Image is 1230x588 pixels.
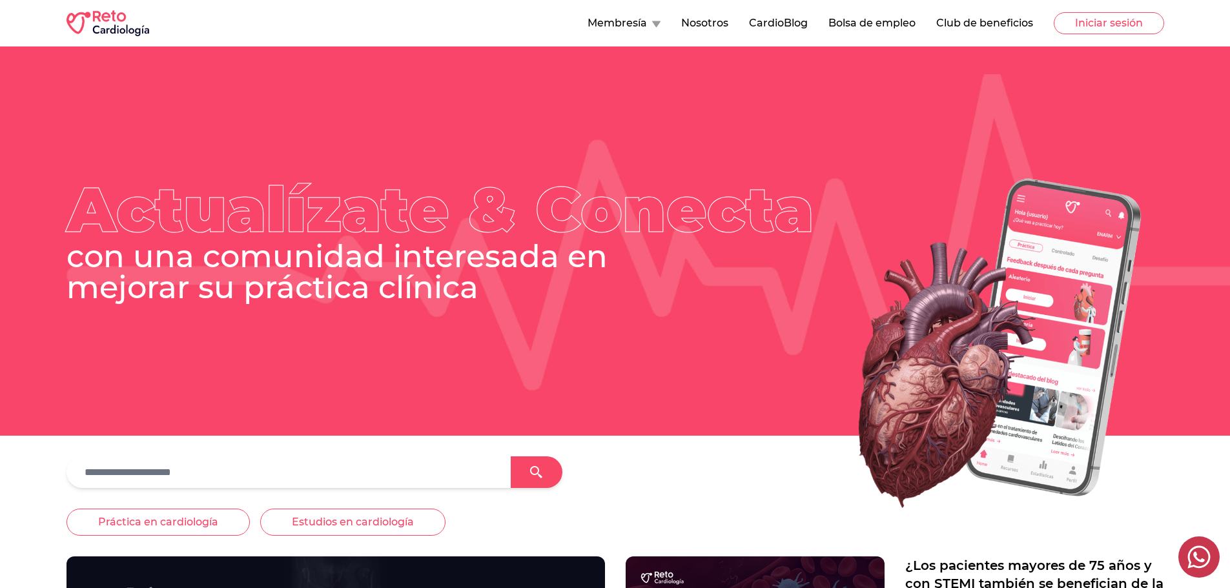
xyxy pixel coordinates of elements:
button: Membresía [588,15,661,31]
img: Heart [779,159,1164,529]
button: Nosotros [681,15,728,31]
img: RETO Cardio Logo [67,10,149,36]
button: Bolsa de empleo [828,15,916,31]
button: Estudios en cardiología [260,509,446,536]
button: Club de beneficios [936,15,1033,31]
button: Iniciar sesión [1054,12,1164,34]
button: CardioBlog [749,15,808,31]
button: Práctica en cardiología [67,509,250,536]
